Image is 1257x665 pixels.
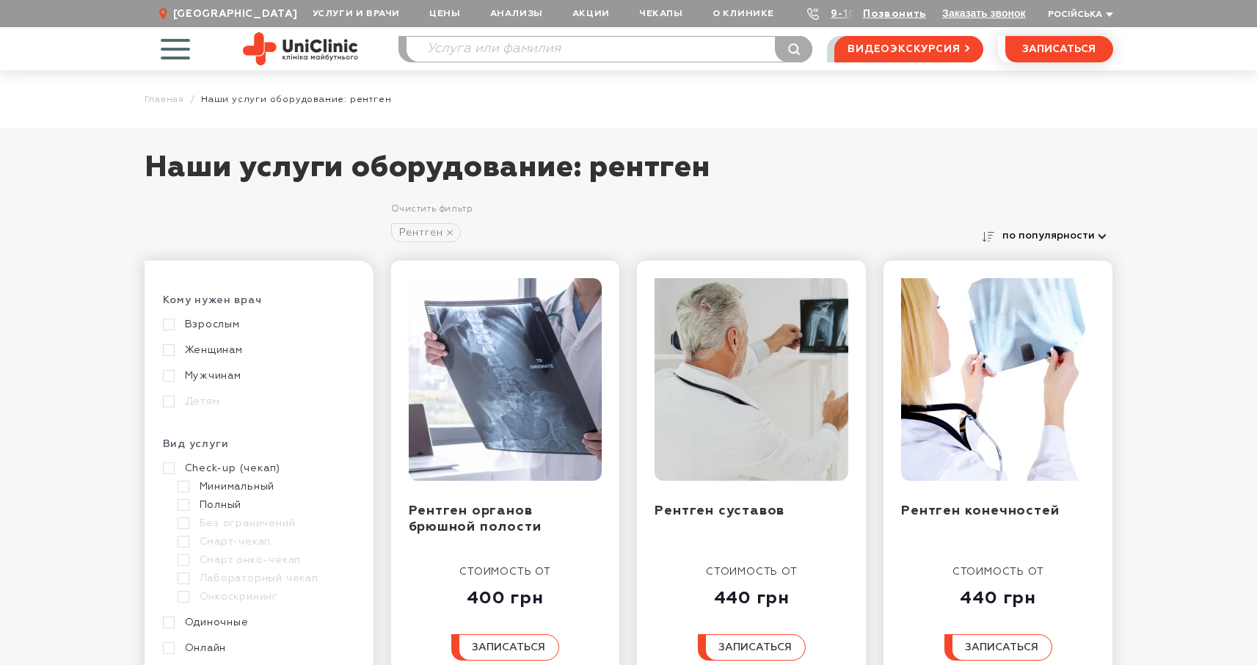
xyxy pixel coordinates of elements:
span: [GEOGRAPHIC_DATA] [173,7,298,21]
button: записаться [1005,36,1113,62]
a: Полный [178,498,351,512]
span: стоимость от [952,567,1044,577]
a: Одиночные [163,616,351,629]
button: записаться [698,634,806,661]
a: Позвонить [863,9,926,19]
div: 400 грн [451,578,559,609]
a: Check-up (чекап) [163,462,351,475]
h1: Наши услуги оборудование: рентген [145,150,1113,201]
button: по популярности [999,225,1113,246]
div: 440 грн [698,578,806,609]
div: 440 грн [944,578,1052,609]
a: Рентген [391,223,462,242]
button: записаться [451,634,559,661]
span: Наши услуги оборудование: рентген [201,94,391,105]
span: записаться [718,642,792,653]
div: Вид услуги [163,437,355,462]
img: Site [243,32,358,65]
a: Рентген суставов [655,504,784,517]
a: 9-103 [831,9,863,19]
a: Рентген конечностей [901,504,1059,517]
a: Взрослым [163,318,351,331]
a: Рентген органов брюшной полости [409,504,542,534]
div: Кому нужен врач [163,294,355,318]
span: стоимость от [459,567,551,577]
button: записаться [944,634,1052,661]
span: видеоэкскурсия [848,37,960,62]
input: Услуга или фамилия [407,37,812,62]
a: Онлайн [163,642,351,655]
img: Рентген конечностей [901,278,1095,481]
a: Минимальный [178,480,351,493]
span: записаться [1022,44,1096,54]
span: записаться [472,642,545,653]
a: Женщинам [163,344,351,357]
span: стоимость от [706,567,798,577]
img: Рентген органов брюшной полости [409,278,602,481]
a: Очистить фильтр [391,205,473,214]
a: Мужчинам [163,369,351,382]
button: Російська [1044,10,1113,21]
a: видеоэкскурсия [834,36,983,62]
span: Російська [1048,10,1102,19]
span: записаться [965,642,1038,653]
button: Заказать звонок [942,7,1025,19]
img: Рентген суставов [655,278,848,481]
a: Главная [145,94,185,105]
